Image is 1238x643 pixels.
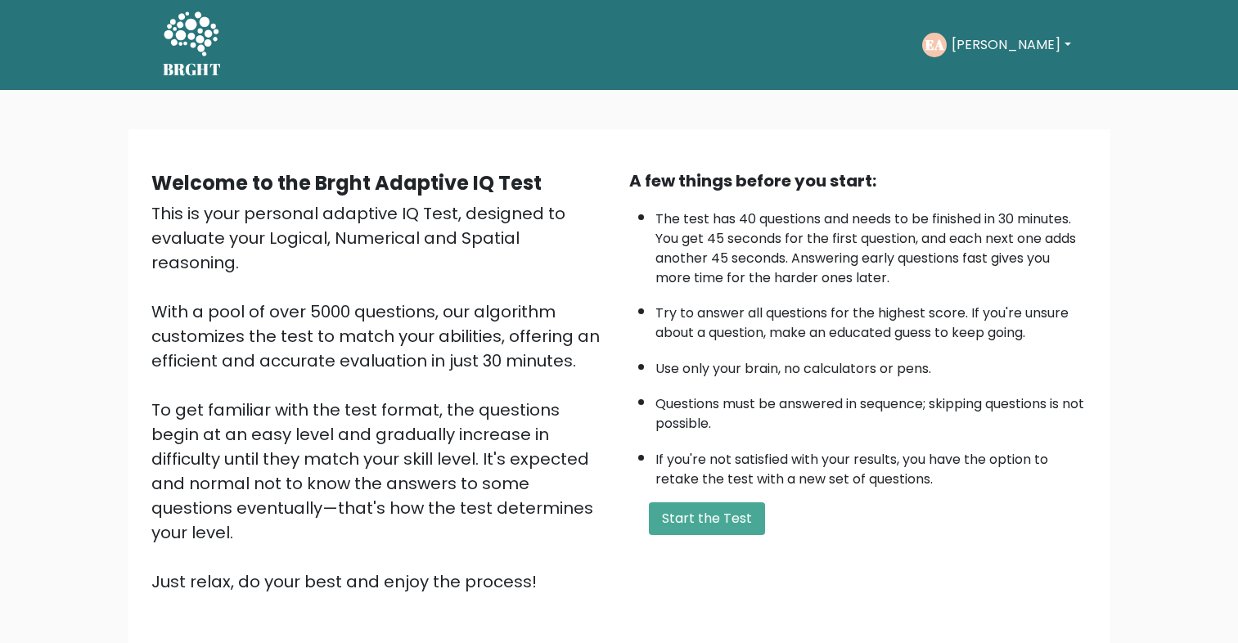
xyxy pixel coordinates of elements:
b: Welcome to the Brght Adaptive IQ Test [151,169,542,196]
button: Start the Test [649,502,765,535]
li: Questions must be answered in sequence; skipping questions is not possible. [655,386,1087,434]
li: If you're not satisfied with your results, you have the option to retake the test with a new set ... [655,442,1087,489]
div: A few things before you start: [629,169,1087,193]
button: [PERSON_NAME] [947,34,1075,56]
li: Use only your brain, no calculators or pens. [655,351,1087,379]
h5: BRGHT [163,60,222,79]
li: The test has 40 questions and needs to be finished in 30 minutes. You get 45 seconds for the firs... [655,201,1087,288]
text: EA [925,35,944,54]
li: Try to answer all questions for the highest score. If you're unsure about a question, make an edu... [655,295,1087,343]
a: BRGHT [163,7,222,83]
div: This is your personal adaptive IQ Test, designed to evaluate your Logical, Numerical and Spatial ... [151,201,610,594]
